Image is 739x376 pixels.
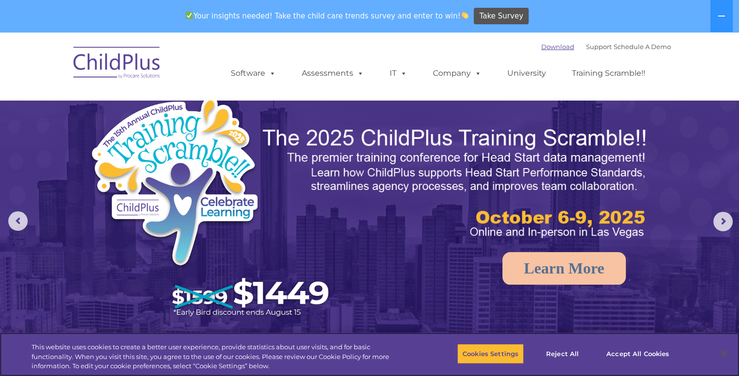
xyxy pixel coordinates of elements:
a: Assessments [292,64,374,83]
img: ✅ [186,12,193,19]
font: | [541,43,671,51]
button: Cookies Settings [457,343,524,364]
a: Take Survey [474,8,529,25]
a: Support [586,43,612,51]
span: Your insights needed! Take the child care trends survey and enter to win! [182,6,473,25]
span: Last name [135,64,165,71]
div: This website uses cookies to create a better user experience, provide statistics about user visit... [32,342,407,371]
a: IT [380,64,417,83]
button: Close [713,343,734,364]
a: Learn More [502,252,626,285]
a: University [498,64,556,83]
button: Reject All [532,343,593,364]
a: Software [221,64,286,83]
a: Company [423,64,491,83]
img: ChildPlus by Procare Solutions [69,40,166,88]
span: Take Survey [480,8,523,25]
a: Schedule A Demo [614,43,671,51]
button: Accept All Cookies [601,343,674,364]
a: Download [541,43,574,51]
img: 👏 [461,12,468,19]
a: Training Scramble!! [562,64,655,83]
span: Phone number [135,104,176,111]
